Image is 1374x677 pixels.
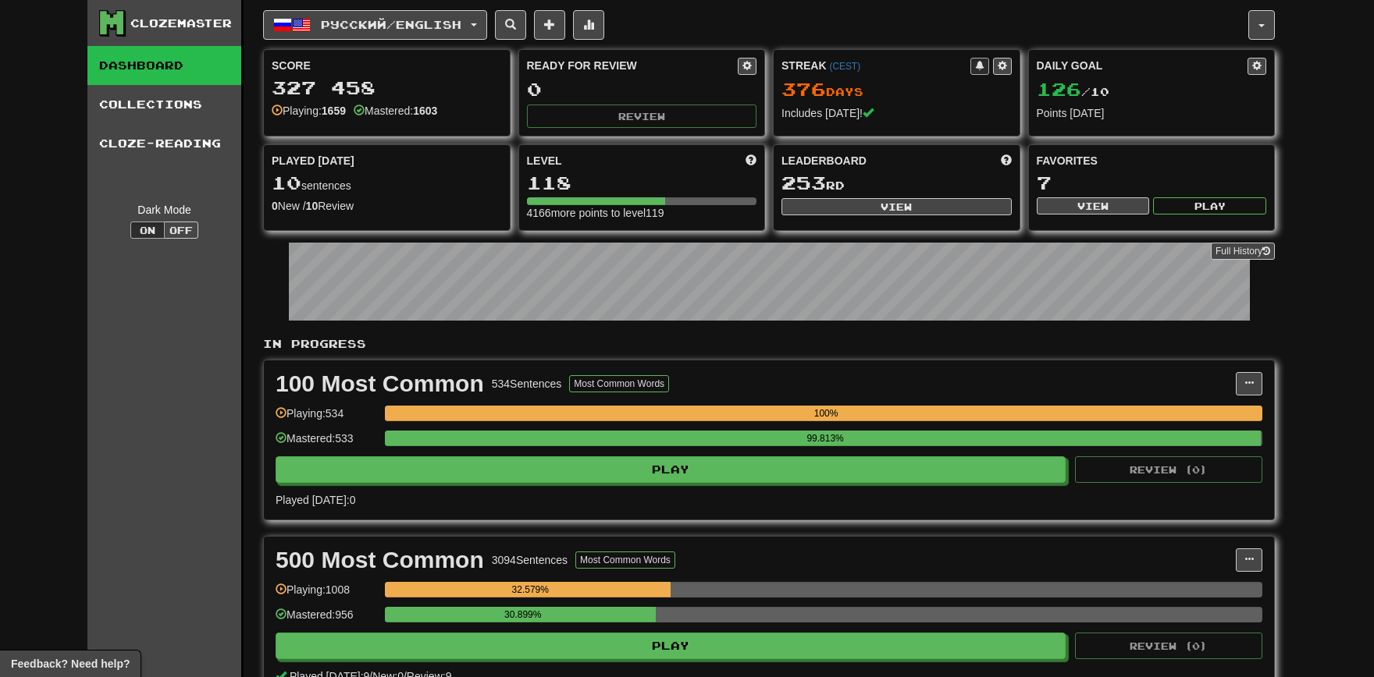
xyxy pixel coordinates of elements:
[1037,153,1267,168] div: Favorites
[263,336,1275,352] p: In Progress
[781,153,867,168] span: Leaderboard
[272,103,346,119] div: Playing:
[272,198,502,214] div: New / Review
[527,105,757,128] button: Review
[781,80,1012,100] div: Day s
[276,406,377,431] div: Playing: 534
[87,124,241,163] a: Cloze-Reading
[569,375,669,392] button: Most Common Words
[413,105,437,117] strong: 1603
[11,656,130,672] span: Open feedback widget
[390,406,1262,421] div: 100%
[781,58,970,73] div: Streak
[272,58,502,73] div: Score
[527,80,757,99] div: 0
[1037,173,1267,193] div: 7
[276,494,355,506] span: Played [DATE]: 0
[492,552,568,568] div: 3094 Sentences
[527,205,757,221] div: 4166 more points to level 119
[492,376,562,392] div: 534 Sentences
[263,10,487,40] button: Русский/English
[781,198,1012,215] button: View
[781,173,1012,193] div: rd
[272,153,354,168] span: Played [DATE]
[575,551,675,569] button: Most Common Words
[272,172,301,193] span: 10
[272,200,278,212] strong: 0
[272,173,502,193] div: sentences
[1075,456,1262,483] button: Review (0)
[1037,105,1267,121] div: Points [DATE]
[534,10,565,40] button: Add sentence to collection
[87,46,241,85] a: Dashboard
[1037,197,1150,214] button: View
[276,607,377,633] div: Mastered: 956
[573,10,604,40] button: More stats
[276,431,377,456] div: Mastered: 533
[272,78,502,97] div: 327 458
[1075,633,1262,659] button: Review (0)
[354,103,437,119] div: Mastered:
[829,61,860,72] a: (CEST)
[1153,197,1266,214] button: Play
[130,222,165,239] button: On
[781,172,826,193] span: 253
[1001,153,1012,168] span: This week in points, UTC
[276,633,1066,659] button: Play
[781,105,1012,121] div: Includes [DATE]!
[99,202,230,218] div: Dark Mode
[746,153,756,168] span: Score more points to level up
[130,16,232,31] div: Clozemaster
[390,431,1261,446] div: 99.813%
[527,153,562,168] span: Level
[321,18,461,31] span: Русский / English
[1211,243,1275,260] a: Full History
[322,105,346,117] strong: 1659
[276,456,1066,483] button: Play
[1037,85,1109,98] span: / 10
[1037,78,1081,100] span: 126
[276,548,484,572] div: 500 Most Common
[495,10,526,40] button: Search sentences
[164,222,198,239] button: Off
[527,173,757,193] div: 118
[527,58,739,73] div: Ready for Review
[276,582,377,608] div: Playing: 1008
[306,200,319,212] strong: 10
[781,78,826,100] span: 376
[276,372,484,395] div: 100 Most Common
[390,582,671,597] div: 32.579%
[87,85,241,124] a: Collections
[390,607,656,622] div: 30.899%
[1037,58,1248,75] div: Daily Goal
